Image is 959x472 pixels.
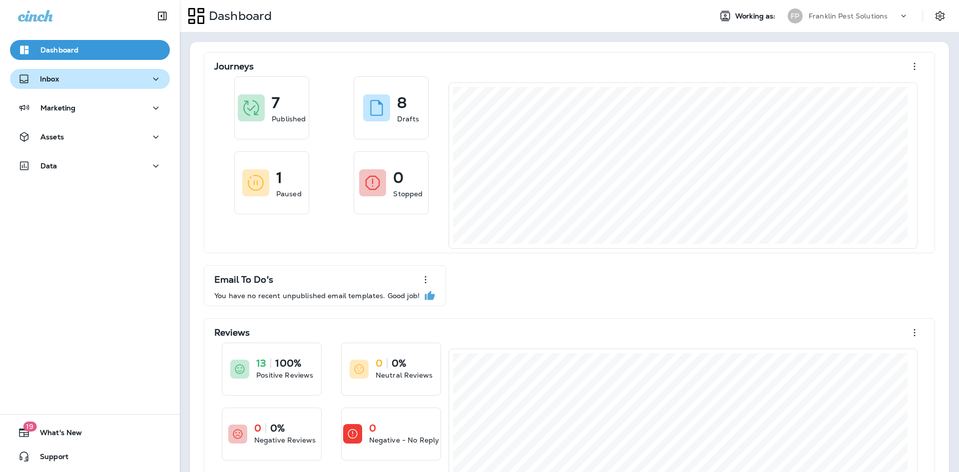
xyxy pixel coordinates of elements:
p: 0% [270,423,285,433]
p: Stopped [393,189,423,199]
p: Neutral Reviews [376,370,433,380]
span: What's New [30,429,82,441]
button: Support [10,447,170,467]
button: Data [10,156,170,176]
button: Settings [931,7,949,25]
p: Inbox [40,75,59,83]
p: 0 [369,423,376,433]
p: Journeys [214,61,254,71]
p: You have no recent unpublished email templates. Good job! [214,292,420,300]
p: Positive Reviews [256,370,313,380]
p: Data [40,162,57,170]
p: 100% [275,358,301,368]
p: 7 [272,98,280,108]
p: Reviews [214,328,250,338]
span: 19 [23,422,36,432]
p: Dashboard [40,46,78,54]
button: Inbox [10,69,170,89]
p: Dashboard [205,8,272,23]
p: 0 [254,423,261,433]
p: Negative - No Reply [369,435,440,445]
p: 0% [392,358,406,368]
div: FP [788,8,803,23]
p: 1 [276,173,282,183]
p: Email To Do's [214,275,273,285]
p: Drafts [397,114,419,124]
button: Assets [10,127,170,147]
p: 0 [393,173,404,183]
button: Collapse Sidebar [148,6,176,26]
button: 19What's New [10,423,170,443]
p: 13 [256,358,266,368]
span: Working as: [735,12,778,20]
p: Published [272,114,306,124]
p: Marketing [40,104,75,112]
p: Assets [40,133,64,141]
span: Support [30,453,68,465]
p: Paused [276,189,302,199]
p: Franklin Pest Solutions [809,12,888,20]
p: 8 [397,98,407,108]
button: Dashboard [10,40,170,60]
button: Marketing [10,98,170,118]
p: Negative Reviews [254,435,316,445]
p: 0 [376,358,383,368]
